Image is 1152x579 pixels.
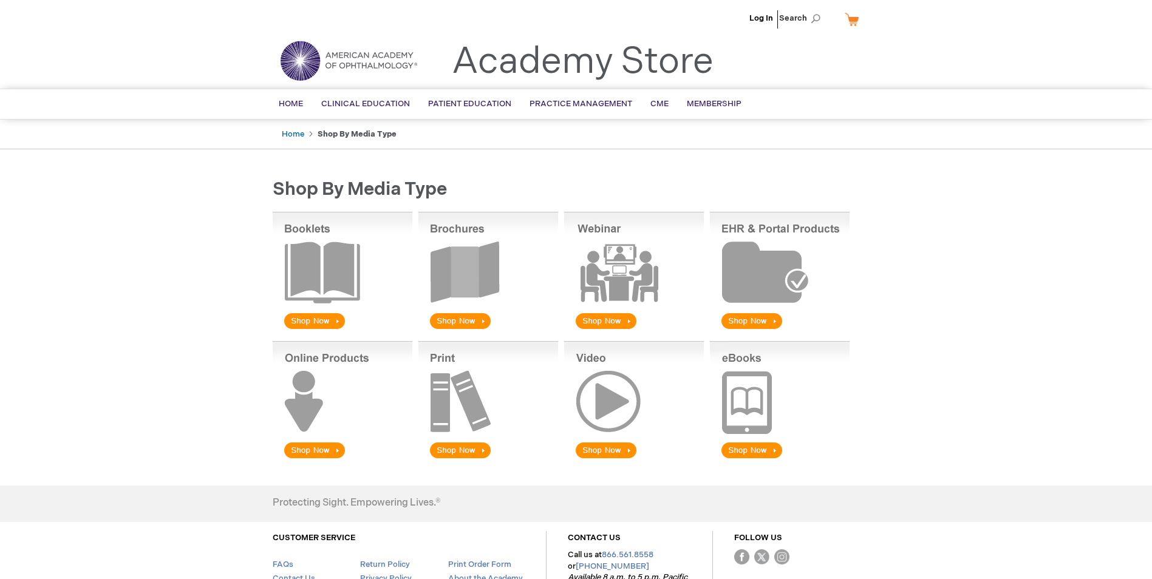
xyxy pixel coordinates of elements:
a: eBook [710,453,850,463]
a: Log In [749,13,773,23]
a: CUSTOMER SERVICE [273,533,355,543]
span: Practice Management [530,99,632,109]
img: instagram [774,549,789,564]
a: Brochures [418,323,558,334]
a: 866.561.8558 [602,550,653,560]
a: Webinar [564,323,704,334]
a: Online Products [273,453,412,463]
img: eBook [710,341,850,461]
img: Print [418,341,558,461]
span: Patient Education [428,99,511,109]
span: Membership [687,99,741,109]
img: Facebook [734,549,749,564]
img: Video [564,341,704,461]
a: Print [418,453,558,463]
h4: Protecting Sight. Empowering Lives.® [273,498,440,509]
a: Home [282,129,304,139]
a: [PHONE_NUMBER] [576,561,649,571]
strong: Shop by Media Type [318,129,397,139]
img: Booklets [273,212,412,331]
a: Academy Store [452,40,714,84]
a: FAQs [273,560,293,569]
img: Online [273,341,412,461]
a: FOLLOW US [734,533,782,543]
img: Twitter [754,549,769,564]
a: Print Order Form [448,560,511,569]
a: EHR & Portal Products [710,323,850,334]
a: Return Policy [360,560,410,569]
span: CME [650,99,669,109]
img: EHR & Portal Products [710,212,850,331]
span: Clinical Education [321,99,410,109]
a: CONTACT US [568,533,621,543]
span: Home [279,99,303,109]
a: Video [564,453,704,463]
span: Search [779,6,825,30]
a: Booklets [273,323,412,334]
img: Webinar [564,212,704,331]
img: Brochures [418,212,558,331]
span: Shop by Media Type [273,178,447,200]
